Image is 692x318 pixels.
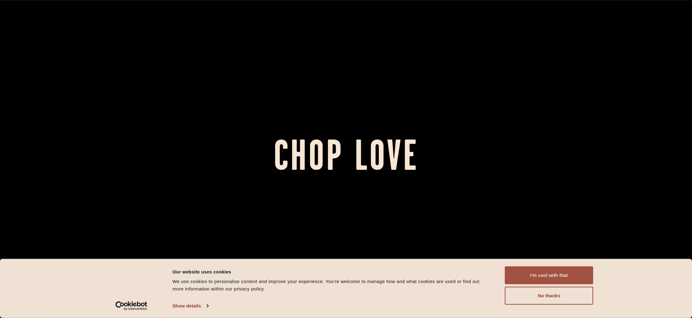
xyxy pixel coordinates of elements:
[505,266,593,284] button: I'm cool with that
[104,301,158,311] a: Usercentrics Cookiebot - opens in a new window
[172,278,491,293] div: We use cookies to personalise content and improve your experience. You're welcome to manage how a...
[172,301,208,311] a: Show details
[172,268,491,275] div: Our website uses cookies
[505,287,593,305] button: No thanks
